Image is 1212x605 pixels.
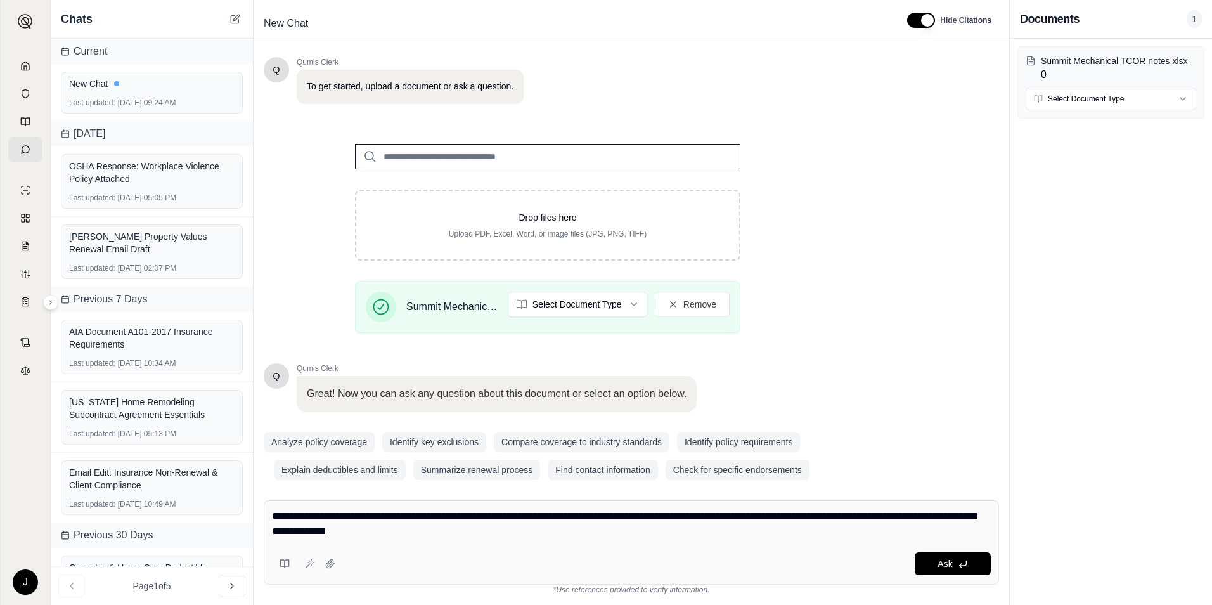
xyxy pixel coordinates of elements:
a: Contract Analysis [8,330,42,355]
a: Home [8,53,42,79]
button: Explain deductibles and limits [274,460,406,480]
button: Summit Mechanical TCOR notes.xlsx0 [1026,55,1196,82]
span: Last updated: [69,263,115,273]
button: Summarize renewal process [413,460,541,480]
div: AIA Document A101-2017 Insurance Requirements [69,325,235,351]
div: [DATE] [51,121,253,146]
div: [DATE] 05:05 PM [69,193,235,203]
div: [PERSON_NAME] Property Values Renewal Email Draft [69,230,235,256]
button: Compare coverage to industry standards [494,432,669,452]
p: Upload PDF, Excel, Word, or image files (JPG, PNG, TIFF) [377,229,719,239]
a: Policy Comparisons [8,205,42,231]
span: Last updated: [69,193,115,203]
div: *Use references provided to verify information. [264,585,999,595]
button: Remove [655,292,730,317]
button: Ask [915,552,991,575]
a: Prompt Library [8,109,42,134]
p: Great! Now you can ask any question about this document or select an option below. [307,386,687,401]
p: Summit Mechanical TCOR notes.xlsx [1041,55,1196,67]
span: Last updated: [69,98,115,108]
h3: Documents [1020,10,1080,28]
img: Expand sidebar [18,14,33,29]
a: Custom Report [8,261,42,287]
button: Find contact information [548,460,657,480]
span: Ask [938,559,952,569]
p: To get started, upload a document or ask a question. [307,80,513,93]
span: Last updated: [69,358,115,368]
span: New Chat [259,13,313,34]
span: Hello [273,370,280,382]
div: [DATE] 10:49 AM [69,499,235,509]
span: Chats [61,10,93,28]
a: Claim Coverage [8,233,42,259]
span: Qumis Clerk [297,363,697,374]
span: Page 1 of 5 [133,580,171,592]
div: New Chat [69,77,235,90]
div: Cannabis & Hemp Crop Deductible [69,561,235,574]
div: 0 [1041,55,1196,82]
span: Last updated: [69,499,115,509]
span: Summit Mechanical TCOR notes.xlsx [406,299,498,315]
div: [DATE] 02:07 PM [69,263,235,273]
div: Email Edit: Insurance Non-Renewal & Client Compliance [69,466,235,491]
a: Legal Search Engine [8,358,42,383]
button: Expand sidebar [43,295,58,310]
p: Drop files here [377,211,719,224]
span: 1 [1187,10,1202,28]
button: Expand sidebar [13,9,38,34]
button: Identify policy requirements [677,432,800,452]
span: Last updated: [69,429,115,439]
div: Previous 30 Days [51,523,253,548]
div: Previous 7 Days [51,287,253,312]
button: Identify key exclusions [382,432,486,452]
a: Single Policy [8,178,42,203]
button: Check for specific endorsements [666,460,809,480]
div: Edit Title [259,13,892,34]
span: Qumis Clerk [297,57,524,67]
a: Documents Vault [8,81,42,107]
div: [DATE] 10:34 AM [69,358,235,368]
a: Coverage Table [8,289,42,315]
div: [US_STATE] Home Remodeling Subcontract Agreement Essentials [69,396,235,421]
div: OSHA Response: Workplace Violence Policy Attached [69,160,235,185]
span: Hello [273,63,280,76]
button: New Chat [228,11,243,27]
div: [DATE] 05:13 PM [69,429,235,439]
a: Chat [8,137,42,162]
div: J [13,569,38,595]
div: Current [51,39,253,64]
span: Hide Citations [940,15,991,25]
button: Analyze policy coverage [264,432,375,452]
div: [DATE] 09:24 AM [69,98,235,108]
